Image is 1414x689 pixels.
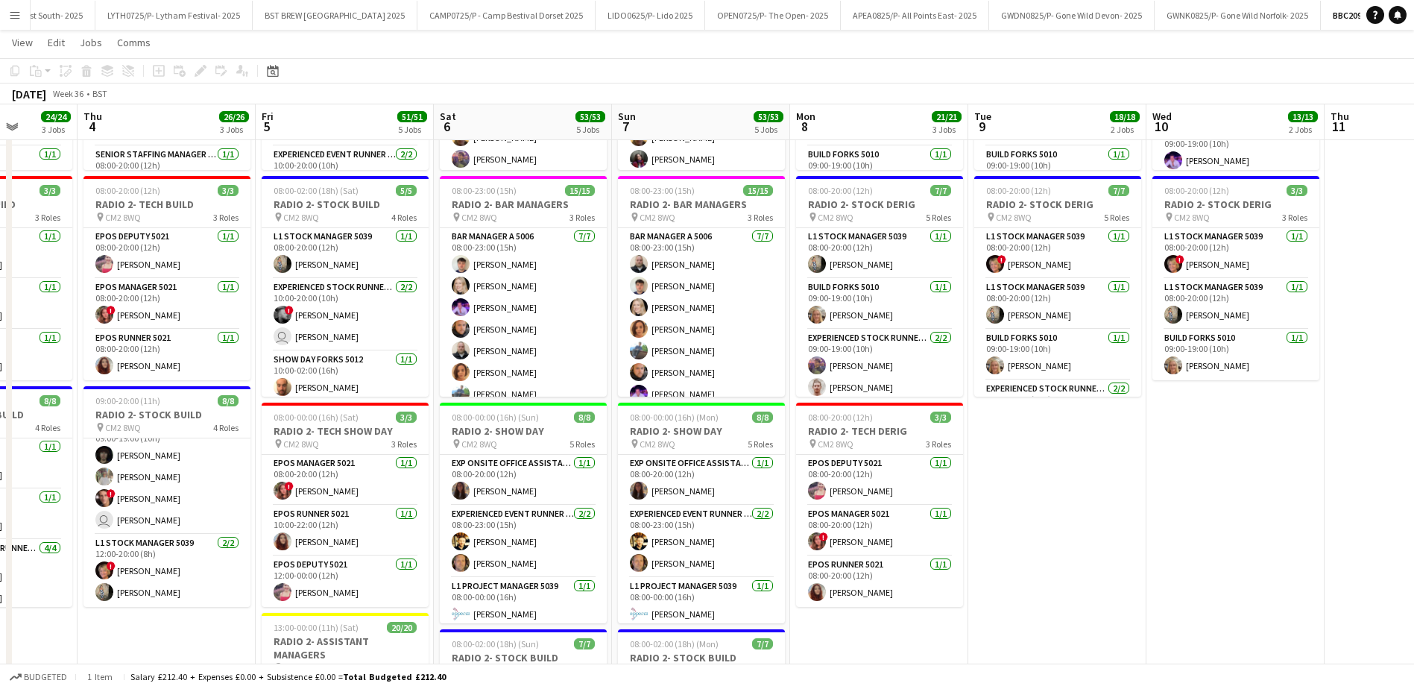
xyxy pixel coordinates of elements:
[932,111,962,122] span: 21/21
[218,185,239,196] span: 3/3
[974,279,1141,330] app-card-role: L1 Stock Manager 50391/108:00-20:00 (12h)[PERSON_NAME]
[618,455,785,506] app-card-role: Exp Onsite Office Assistant 50121/108:00-20:00 (12h)[PERSON_NAME]
[926,438,951,450] span: 3 Roles
[285,482,294,491] span: !
[808,412,873,423] span: 08:00-20:00 (12h)
[83,176,250,380] app-job-card: 08:00-20:00 (12h)3/3RADIO 2- TECH BUILD CM2 8WQ3 RolesEPOS Deputy 50211/108:00-20:00 (12h)[PERSON...
[83,330,250,380] app-card-role: EPOS Runner 50211/108:00-20:00 (12h)[PERSON_NAME]
[262,176,429,397] div: 08:00-02:00 (18h) (Sat)5/5RADIO 2- STOCK BUILD CM2 8WQ4 RolesL1 Stock Manager 50391/108:00-20:00 ...
[83,198,250,211] h3: RADIO 2- TECH BUILD
[262,455,429,506] app-card-role: EPOS Manager 50211/108:00-20:00 (12h)![PERSON_NAME]
[461,212,497,223] span: CM2 8WQ
[574,638,595,649] span: 7/7
[343,671,446,682] span: Total Budgeted £212.40
[974,380,1141,453] app-card-role: Experienced Stock Runner 50122/209:00-19:00 (10h)
[452,185,517,196] span: 08:00-23:00 (15h)
[83,110,102,123] span: Thu
[262,424,429,438] h3: RADIO 2- TECH SHOW DAY
[83,146,250,197] app-card-role: Senior Staffing Manager 50391/108:00-20:00 (12h)
[818,438,853,450] span: CM2 8WQ
[618,506,785,578] app-card-role: Experienced Event Runner 50122/208:00-23:00 (15h)[PERSON_NAME][PERSON_NAME]
[1110,111,1140,122] span: 18/18
[452,412,539,423] span: 08:00-00:00 (16h) (Sun)
[1287,185,1307,196] span: 3/3
[748,212,773,223] span: 3 Roles
[218,395,239,406] span: 8/8
[452,638,539,649] span: 08:00-02:00 (18h) (Sun)
[932,124,961,135] div: 3 Jobs
[618,228,785,409] app-card-role: Bar Manager A 50067/708:00-23:00 (15h)[PERSON_NAME][PERSON_NAME][PERSON_NAME][PERSON_NAME][PERSON...
[575,111,605,122] span: 53/53
[1152,110,1172,123] span: Wed
[396,412,417,423] span: 3/3
[974,110,991,123] span: Tue
[440,578,607,629] app-card-role: L1 Project Manager 50391/108:00-00:00 (16h)[PERSON_NAME]
[80,36,102,49] span: Jobs
[12,86,46,101] div: [DATE]
[618,651,785,664] h3: RADIO 2- STOCK BUILD
[640,212,675,223] span: CM2 8WQ
[1282,212,1307,223] span: 3 Roles
[262,279,429,351] app-card-role: Experienced Stock Runner 50122/210:00-20:00 (10h)![PERSON_NAME] [PERSON_NAME]
[974,176,1141,397] div: 08:00-20:00 (12h)7/7RADIO 2- STOCK DERIG CM2 8WQ5 RolesL1 Stock Manager 50391/108:00-20:00 (12h)!...
[974,198,1141,211] h3: RADIO 2- STOCK DERIG
[397,111,427,122] span: 51/51
[796,403,963,607] app-job-card: 08:00-20:00 (12h)3/3RADIO 2- TECH DERIG CM2 8WQ3 RolesEPOS Deputy 50211/108:00-20:00 (12h)[PERSON...
[1328,118,1349,135] span: 11
[630,638,719,649] span: 08:00-02:00 (18h) (Mon)
[83,535,250,607] app-card-role: L1 Stock Manager 50392/212:00-20:00 (8h)![PERSON_NAME][PERSON_NAME]
[283,662,319,673] span: CM2 8WQ
[42,33,71,52] a: Edit
[618,15,785,303] app-card-role: Assistant Bar Manager 500612/1208:00-23:00 (15h)![PERSON_NAME][PERSON_NAME][PERSON_NAME][PERSON_N...
[83,408,250,421] h3: RADIO 2- STOCK BUILD
[440,424,607,438] h3: RADIO 2- SHOW DAY
[95,395,160,406] span: 09:00-20:00 (11h)
[220,124,248,135] div: 3 Jobs
[754,124,783,135] div: 5 Jobs
[111,33,157,52] a: Comms
[274,412,359,423] span: 08:00-00:00 (16h) (Sat)
[796,198,963,211] h3: RADIO 2- STOCK DERIG
[1175,255,1184,264] span: !
[705,1,841,30] button: OPEN0725/P- The Open- 2025
[1288,111,1318,122] span: 13/13
[618,403,785,623] div: 08:00-00:00 (16h) (Mon)8/8RADIO 2- SHOW DAY CM2 8WQ5 RolesExp Onsite Office Assistant 50121/108:0...
[752,412,773,423] span: 8/8
[117,36,151,49] span: Comms
[107,561,116,570] span: !
[569,212,595,223] span: 3 Roles
[1152,176,1319,380] app-job-card: 08:00-20:00 (12h)3/3RADIO 2- STOCK DERIG CM2 8WQ3 RolesL1 Stock Manager 50391/108:00-20:00 (12h)!...
[440,651,607,664] h3: RADIO 2- STOCK BUILD
[796,455,963,506] app-card-role: EPOS Deputy 50211/108:00-20:00 (12h)[PERSON_NAME]
[986,185,1051,196] span: 08:00-20:00 (12h)
[259,118,274,135] span: 5
[262,403,429,607] app-job-card: 08:00-00:00 (16h) (Sat)3/3RADIO 2- TECH SHOW DAY CM2 8WQ3 RolesEPOS Manager 50211/108:00-20:00 (1...
[95,1,253,30] button: LYTH0725/P- Lytham Festival- 2025
[818,212,853,223] span: CM2 8WQ
[796,146,963,197] app-card-role: Build Forks 50101/109:00-19:00 (10h)
[618,424,785,438] h3: RADIO 2- SHOW DAY
[752,638,773,649] span: 7/7
[95,185,160,196] span: 08:00-20:00 (12h)
[440,455,607,506] app-card-role: Exp Onsite Office Assistant 50121/108:00-20:00 (12h)[PERSON_NAME]
[997,255,1006,264] span: !
[1164,185,1229,196] span: 08:00-20:00 (12h)
[398,124,426,135] div: 5 Jobs
[40,185,60,196] span: 3/3
[35,422,60,433] span: 4 Roles
[989,1,1155,30] button: GWDN0825/P- Gone Wild Devon- 2025
[630,185,695,196] span: 08:00-23:00 (15h)
[565,185,595,196] span: 15/15
[262,635,429,661] h3: RADIO 2- ASSISTANT MANAGERS
[930,412,951,423] span: 3/3
[82,671,118,682] span: 1 item
[391,662,417,673] span: 4 Roles
[438,118,456,135] span: 6
[1152,198,1319,211] h3: RADIO 2- STOCK DERIG
[618,110,636,123] span: Sun
[440,110,456,123] span: Sat
[83,228,250,279] app-card-role: EPOS Deputy 50211/108:00-20:00 (12h)[PERSON_NAME]
[1104,212,1129,223] span: 5 Roles
[92,88,107,99] div: BST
